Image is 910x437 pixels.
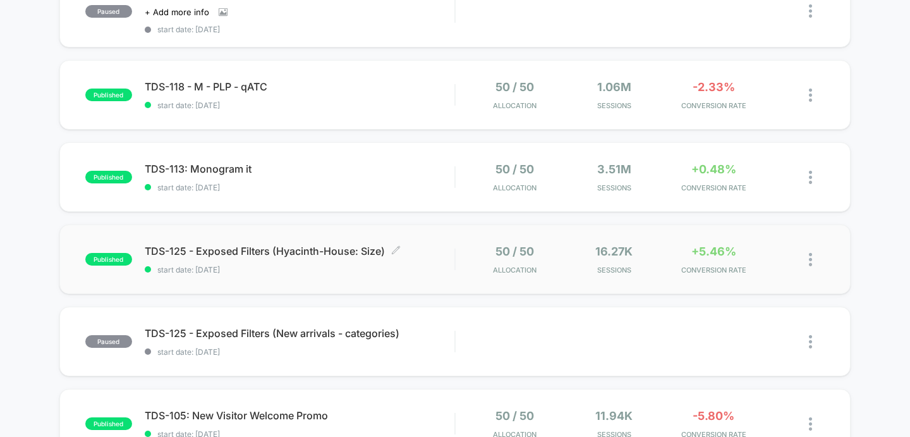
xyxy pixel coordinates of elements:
span: published [85,253,132,266]
img: close [809,4,812,18]
span: CONVERSION RATE [667,266,760,274]
span: 1.06M [597,80,631,94]
span: CONVERSION RATE [667,183,760,192]
span: start date: [DATE] [145,265,455,274]
span: start date: [DATE] [145,183,455,192]
span: TDS-118 - M - PLP - qATC [145,80,455,93]
span: Allocation [493,183,537,192]
span: paused [85,335,132,348]
span: CONVERSION RATE [667,101,760,110]
img: close [809,171,812,184]
span: +0.48% [691,163,736,176]
span: 50 / 50 [495,80,534,94]
img: close [809,417,812,431]
span: published [85,417,132,430]
span: Allocation [493,101,537,110]
span: paused [85,5,132,18]
span: +5.46% [691,245,736,258]
span: start date: [DATE] [145,101,455,110]
span: TDS-105: New Visitor Welcome Promo [145,409,455,422]
span: + Add more info [145,7,209,17]
span: 3.51M [597,163,631,176]
span: 16.27k [595,245,633,258]
span: 50 / 50 [495,245,534,258]
span: TDS-125 - Exposed Filters (Hyacinth-House: Size) [145,245,455,257]
span: Sessions [567,101,660,110]
span: Allocation [493,266,537,274]
span: -5.80% [693,409,734,422]
span: 11.94k [595,409,633,422]
span: -2.33% [693,80,735,94]
span: published [85,89,132,101]
span: 50 / 50 [495,409,534,422]
span: Sessions [567,183,660,192]
img: close [809,335,812,348]
span: Sessions [567,266,660,274]
span: 50 / 50 [495,163,534,176]
span: start date: [DATE] [145,347,455,357]
span: published [85,171,132,183]
span: TDS-125 - Exposed Filters (New arrivals - categories) [145,327,455,340]
span: TDS-113: Monogram it [145,163,455,175]
img: close [809,89,812,102]
img: close [809,253,812,266]
span: start date: [DATE] [145,25,455,34]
